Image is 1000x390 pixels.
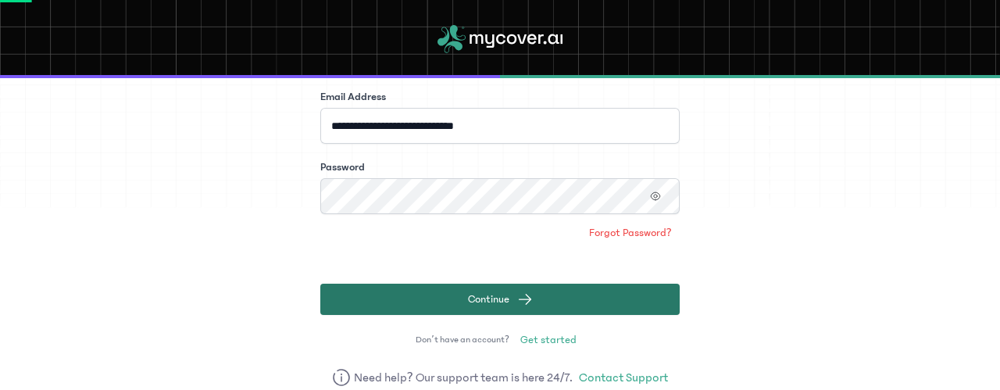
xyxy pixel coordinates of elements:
[320,284,680,315] button: Continue
[579,368,668,387] a: Contact Support
[520,332,577,348] span: Get started
[320,159,365,175] label: Password
[354,368,573,387] span: Need help? Our support team is here 24/7.
[512,327,584,352] a: Get started
[468,292,509,307] span: Continue
[416,334,509,346] span: Don’t have an account?
[320,89,386,105] label: Email Address
[581,220,680,245] a: Forgot Password?
[589,225,672,241] span: Forgot Password?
